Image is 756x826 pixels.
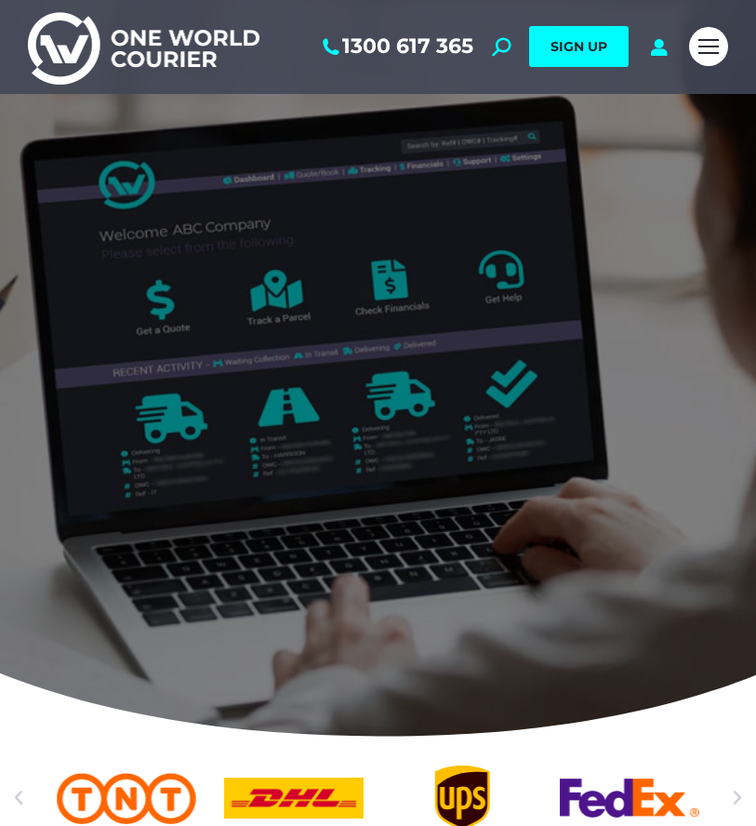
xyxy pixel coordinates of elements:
[319,34,473,59] a: 1300 617 365
[550,38,607,55] span: SIGN UP
[28,9,259,85] img: One World Courier
[529,26,629,67] a: SIGN UP
[689,27,728,66] a: Mobile menu icon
